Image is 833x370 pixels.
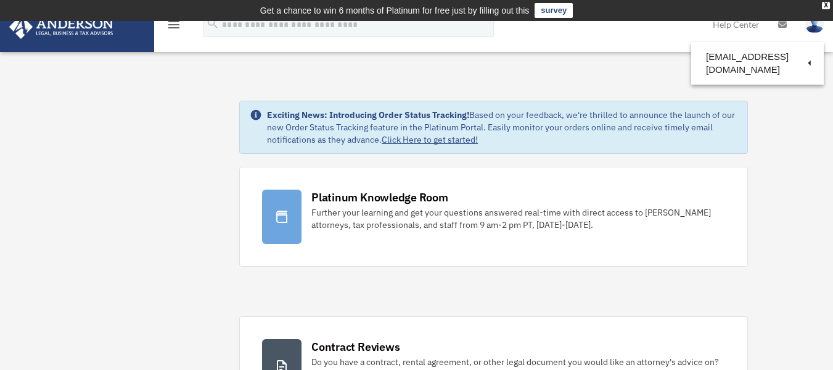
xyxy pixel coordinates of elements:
div: Get a chance to win 6 months of Platinum for free just by filling out this [260,3,530,18]
strong: Exciting News: Introducing Order Status Tracking! [267,109,469,120]
a: menu [166,22,181,32]
div: Platinum Knowledge Room [311,190,448,205]
a: [EMAIL_ADDRESS][DOMAIN_NAME] [691,45,824,82]
div: close [822,2,830,9]
a: Platinum Knowledge Room Further your learning and get your questions answered real-time with dire... [239,167,748,267]
a: Click Here to get started! [382,134,478,145]
div: Contract Reviews [311,339,400,355]
i: search [206,17,220,30]
i: menu [166,17,181,32]
a: survey [535,3,573,18]
img: Anderson Advisors Platinum Portal [6,15,117,39]
div: Based on your feedback, we're thrilled to announce the launch of our new Order Status Tracking fe... [267,109,737,146]
div: Further your learning and get your questions answered real-time with direct access to [PERSON_NAM... [311,206,725,231]
img: User Pic [805,15,824,33]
